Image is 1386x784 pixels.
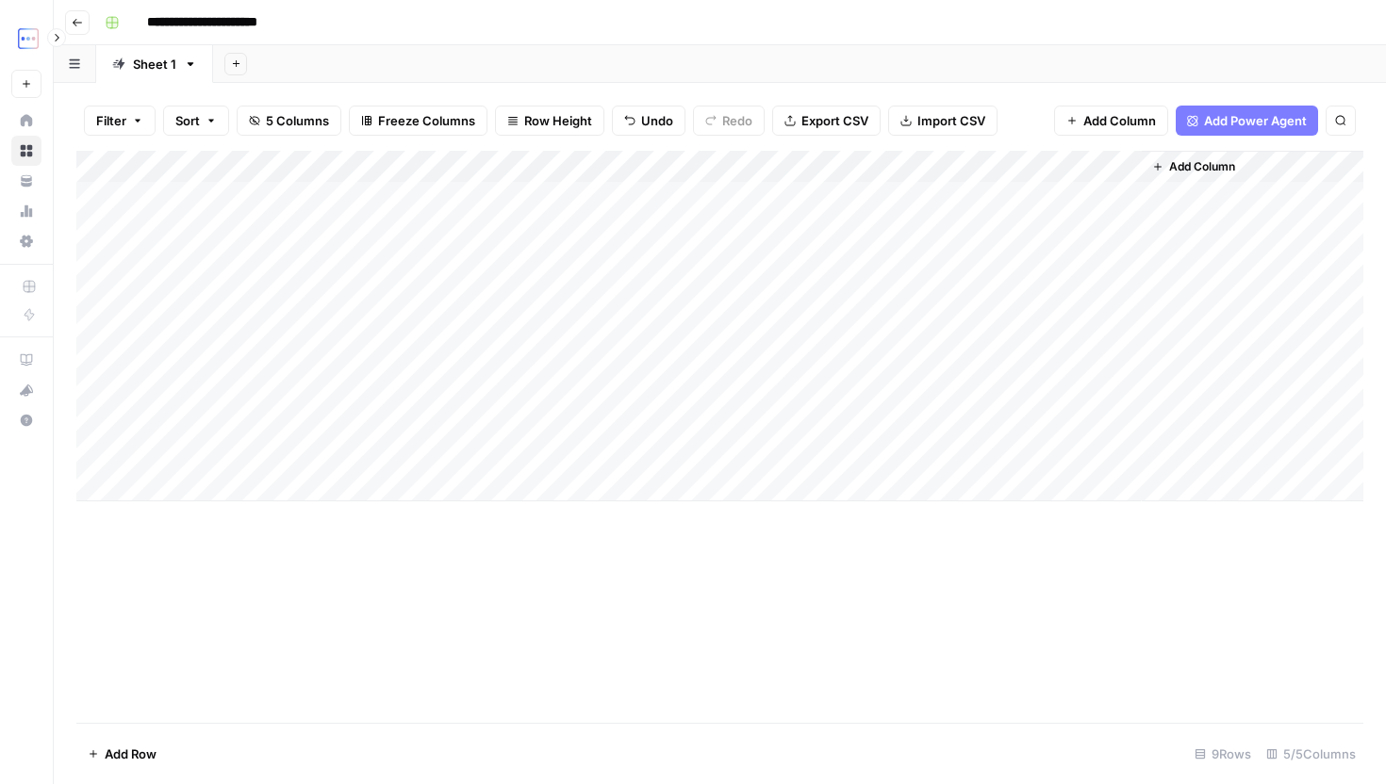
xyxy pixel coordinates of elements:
[917,111,985,130] span: Import CSV
[76,739,168,769] button: Add Row
[11,136,41,166] a: Browse
[11,106,41,136] a: Home
[641,111,673,130] span: Undo
[378,111,475,130] span: Freeze Columns
[1259,739,1363,769] div: 5/5 Columns
[1145,155,1243,179] button: Add Column
[349,106,487,136] button: Freeze Columns
[612,106,685,136] button: Undo
[1187,739,1259,769] div: 9 Rows
[11,166,41,196] a: Your Data
[722,111,752,130] span: Redo
[1083,111,1156,130] span: Add Column
[1176,106,1318,136] button: Add Power Agent
[266,111,329,130] span: 5 Columns
[801,111,868,130] span: Export CSV
[12,376,41,404] div: What's new?
[495,106,604,136] button: Row Height
[11,226,41,256] a: Settings
[11,375,41,405] button: What's new?
[11,196,41,226] a: Usage
[84,106,156,136] button: Filter
[163,106,229,136] button: Sort
[772,106,881,136] button: Export CSV
[96,45,213,83] a: Sheet 1
[96,111,126,130] span: Filter
[1204,111,1307,130] span: Add Power Agent
[888,106,998,136] button: Import CSV
[105,744,157,763] span: Add Row
[693,106,765,136] button: Redo
[1054,106,1168,136] button: Add Column
[524,111,592,130] span: Row Height
[1169,158,1235,175] span: Add Column
[175,111,200,130] span: Sort
[11,22,45,56] img: TripleDart Logo
[237,106,341,136] button: 5 Columns
[11,15,41,62] button: Workspace: TripleDart
[11,405,41,435] button: Help + Support
[133,55,176,73] div: Sheet 1
[11,345,41,375] a: AirOps Academy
